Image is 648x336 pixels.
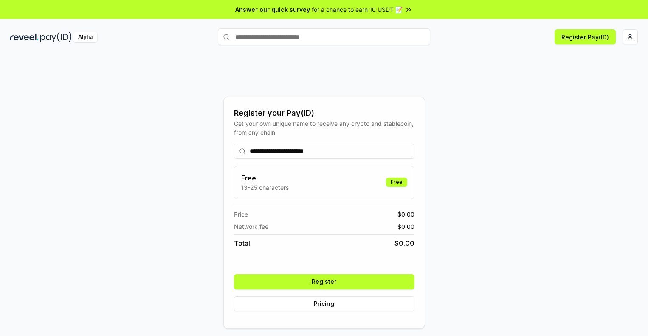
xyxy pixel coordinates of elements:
[40,32,72,42] img: pay_id
[241,183,289,192] p: 13-25 characters
[555,29,616,44] button: Register Pay(ID)
[234,107,414,119] div: Register your Pay(ID)
[234,119,414,137] div: Get your own unique name to receive any crypto and stablecoin, from any chain
[235,5,310,14] span: Answer our quick survey
[73,32,97,42] div: Alpha
[397,222,414,231] span: $ 0.00
[10,32,39,42] img: reveel_dark
[234,210,248,219] span: Price
[234,274,414,289] button: Register
[386,178,407,187] div: Free
[312,5,403,14] span: for a chance to earn 10 USDT 📝
[394,238,414,248] span: $ 0.00
[234,222,268,231] span: Network fee
[234,238,250,248] span: Total
[241,173,289,183] h3: Free
[234,296,414,311] button: Pricing
[397,210,414,219] span: $ 0.00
